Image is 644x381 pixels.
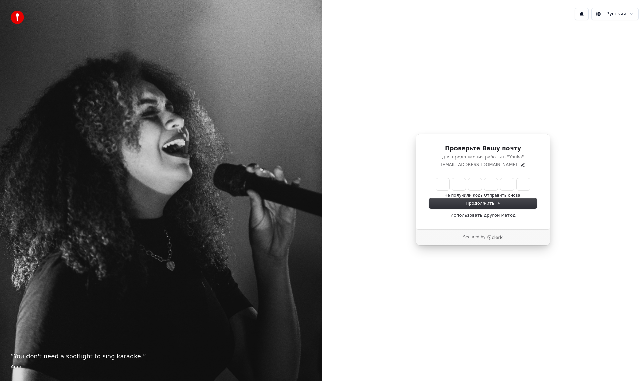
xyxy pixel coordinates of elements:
[520,162,525,167] button: Edit
[429,154,537,160] p: для продолжения работы в "Youka"
[11,11,24,24] img: youka
[429,145,537,153] h1: Проверьте Вашу почту
[487,235,503,240] a: Clerk logo
[11,352,311,361] p: “ You don't need a spotlight to sing karaoke. ”
[444,193,521,198] button: Не получили код? Отправить снова.
[11,364,311,370] footer: Anon
[436,178,530,190] input: Enter verification code
[441,162,517,168] p: [EMAIL_ADDRESS][DOMAIN_NAME]
[429,198,537,208] button: Продолжить
[450,212,516,218] a: Использовать другой метод
[463,235,485,240] p: Secured by
[466,200,501,206] span: Продолжить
